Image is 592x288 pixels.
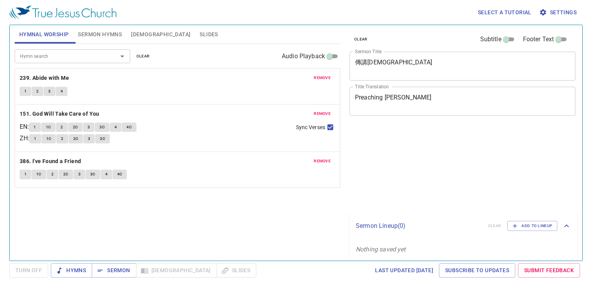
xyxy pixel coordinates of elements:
[20,157,82,166] button: 386. I've Found a Friend
[57,266,86,275] span: Hymns
[309,109,335,118] button: remove
[36,88,39,95] span: 2
[32,87,43,96] button: 2
[375,266,433,275] span: Last updated [DATE]
[46,124,51,131] span: 1C
[9,5,116,19] img: True Jesus Church
[32,170,46,179] button: 1C
[29,123,40,132] button: 1
[24,88,27,95] span: 1
[507,221,557,231] button: Add to Lineup
[114,124,117,131] span: 4
[92,263,136,278] button: Sermon
[87,124,90,131] span: 3
[131,30,190,39] span: [DEMOGRAPHIC_DATA]
[346,124,531,210] iframe: from-child
[110,123,121,132] button: 4
[19,30,69,39] span: Hymnal Worship
[20,73,69,83] b: 239. Abide with Me
[538,5,580,20] button: Settings
[95,123,109,132] button: 3C
[68,123,83,132] button: 2C
[541,8,577,17] span: Settings
[20,134,29,143] p: ZH :
[126,124,132,131] span: 4C
[73,135,79,142] span: 2C
[61,124,63,131] span: 2
[74,170,85,179] button: 3
[314,74,331,81] span: remove
[117,51,128,62] button: Open
[56,87,67,96] button: 4
[98,266,130,275] span: Sermon
[51,263,92,278] button: Hymns
[34,124,36,131] span: 1
[78,30,122,39] span: Sermon Hymns
[200,30,218,39] span: Slides
[48,88,50,95] span: 3
[95,134,110,143] button: 3C
[523,35,554,44] span: Footer Text
[296,123,325,131] span: Sync Verses
[475,5,535,20] button: Select a tutorial
[314,158,331,165] span: remove
[132,52,155,61] button: clear
[136,53,150,60] span: clear
[99,124,105,131] span: 3C
[73,124,78,131] span: 2C
[282,52,325,61] span: Audio Playback
[524,266,574,275] span: Submit Feedback
[61,135,63,142] span: 2
[480,35,501,44] span: Subtitle
[63,171,69,178] span: 2C
[36,171,42,178] span: 1C
[518,263,580,278] a: Submit Feedback
[29,134,41,143] button: 1
[350,213,577,239] div: Sermon Lineup(0)clearAdd to Lineup
[101,170,112,179] button: 4
[350,35,372,44] button: clear
[34,135,36,142] span: 1
[105,171,108,178] span: 4
[20,73,71,83] button: 239. Abide with Me
[69,134,83,143] button: 2C
[122,123,136,132] button: 4C
[78,171,81,178] span: 3
[59,170,73,179] button: 2C
[356,221,482,231] p: Sermon Lineup ( 0 )
[309,73,335,83] button: remove
[309,157,335,166] button: remove
[83,123,94,132] button: 3
[355,94,570,108] textarea: Preaching [PERSON_NAME]
[20,122,29,131] p: EN :
[113,170,127,179] button: 4C
[20,170,31,179] button: 1
[20,109,99,119] b: 151. God Will Take Care of You
[100,135,105,142] span: 3C
[46,135,52,142] span: 1C
[51,171,54,178] span: 2
[117,171,123,178] span: 4C
[41,123,56,132] button: 1C
[372,263,436,278] a: Last updated [DATE]
[83,134,95,143] button: 3
[478,8,531,17] span: Select a tutorial
[355,59,570,73] textarea: 傳講[DEMOGRAPHIC_DATA]
[47,170,58,179] button: 2
[56,123,67,132] button: 2
[56,134,68,143] button: 2
[354,36,368,43] span: clear
[88,135,90,142] span: 3
[20,109,101,119] button: 151. God Will Take Care of You
[314,110,331,117] span: remove
[86,170,100,179] button: 3C
[61,88,63,95] span: 4
[512,222,552,229] span: Add to Lineup
[24,171,27,178] span: 1
[90,171,96,178] span: 3C
[20,157,81,166] b: 386. I've Found a Friend
[20,87,31,96] button: 1
[445,266,509,275] span: Subscribe to Updates
[356,246,406,253] i: Nothing saved yet
[439,263,515,278] a: Subscribe to Updates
